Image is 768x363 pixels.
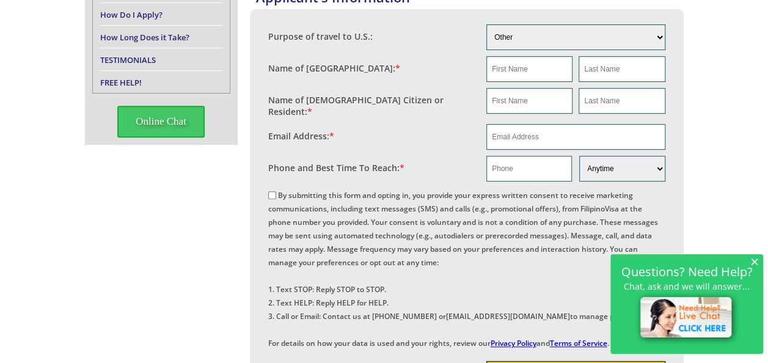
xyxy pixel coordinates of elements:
[616,266,757,277] h2: Questions? Need Help?
[268,191,276,199] input: By submitting this form and opting in, you provide your express written consent to receive market...
[268,130,334,142] label: Email Address:
[268,162,404,174] label: Phone and Best Time To Reach:
[616,281,757,291] p: Chat, ask and we will answer...
[268,94,475,117] label: Name of [DEMOGRAPHIC_DATA] Citizen or Resident:
[579,56,665,82] input: Last Name
[100,9,163,20] a: How Do I Apply?
[579,88,665,114] input: Last Name
[486,88,572,114] input: First Name
[486,56,572,82] input: First Name
[100,54,156,65] a: TESTIMONIALS
[579,156,665,182] select: Phone and Best Reach Time are required.
[550,338,607,348] a: Terms of Service
[100,77,142,88] a: FREE HELP!
[100,32,189,43] a: How Long Does it Take?
[268,190,658,348] label: By submitting this form and opting in, you provide your express written consent to receive market...
[635,291,739,345] img: live-chat-icon.png
[486,156,572,182] input: Phone
[117,106,205,137] span: Online Chat
[486,124,665,150] input: Email Address
[750,256,759,266] span: ×
[268,31,373,42] label: Purpose of travel to U.S.:
[268,62,400,74] label: Name of [GEOGRAPHIC_DATA]:
[491,338,536,348] a: Privacy Policy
